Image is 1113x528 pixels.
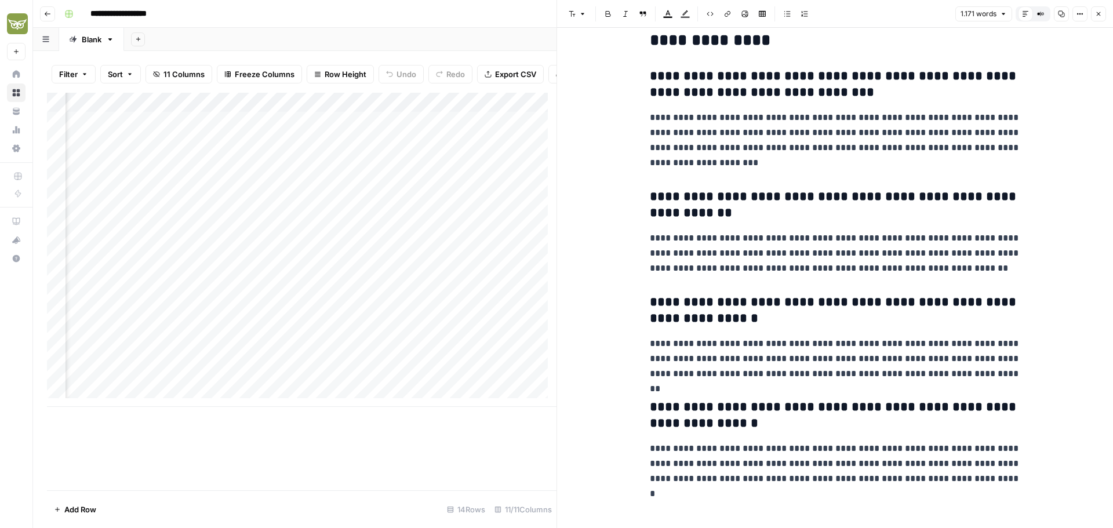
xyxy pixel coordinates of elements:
a: Settings [7,139,26,158]
span: Export CSV [495,68,536,80]
a: AirOps Academy [7,212,26,231]
a: Your Data [7,102,26,121]
span: Sort [108,68,123,80]
span: Add Row [64,504,96,515]
button: What's new? [7,231,26,249]
button: Row Height [307,65,374,83]
button: Export CSV [477,65,544,83]
span: 1.171 words [961,9,996,19]
a: Blank [59,28,124,51]
button: Help + Support [7,249,26,268]
button: 1.171 words [955,6,1012,21]
button: Add Row [47,500,103,519]
img: Evergreen Media Logo [7,13,28,34]
a: Usage [7,121,26,139]
a: Home [7,65,26,83]
div: 11/11 Columns [490,500,556,519]
button: Undo [379,65,424,83]
button: Redo [428,65,472,83]
a: Browse [7,83,26,102]
button: 11 Columns [146,65,212,83]
button: Workspace: Evergreen Media [7,9,26,38]
span: Undo [397,68,416,80]
div: 14 Rows [442,500,490,519]
button: Freeze Columns [217,65,302,83]
button: Filter [52,65,96,83]
span: Row Height [325,68,366,80]
button: Sort [100,65,141,83]
span: Redo [446,68,465,80]
span: 11 Columns [163,68,205,80]
div: Blank [82,34,101,45]
div: What's new? [8,231,25,249]
span: Freeze Columns [235,68,294,80]
span: Filter [59,68,78,80]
